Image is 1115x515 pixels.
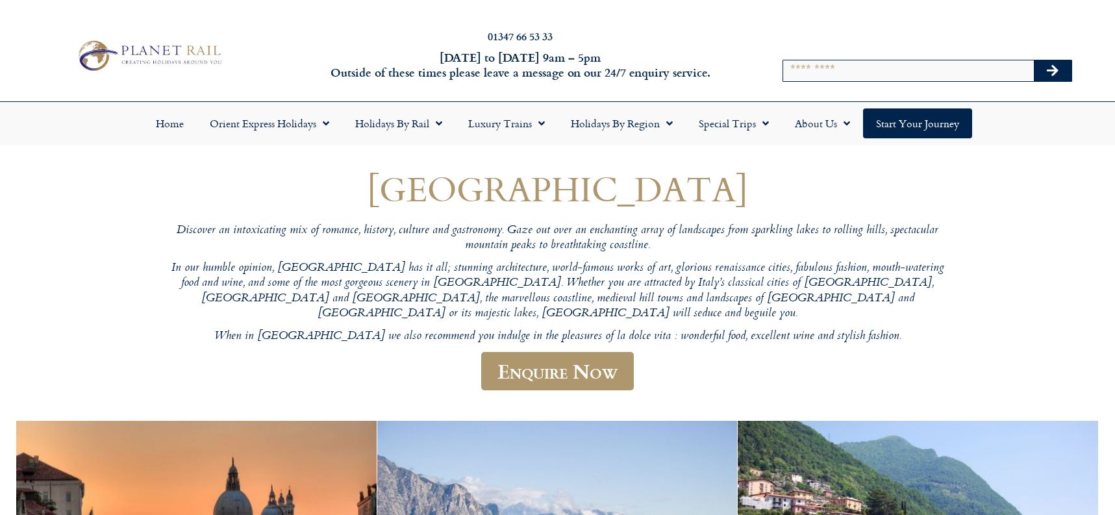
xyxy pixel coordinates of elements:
[6,108,1109,138] nav: Menu
[481,352,634,390] a: Enquire Now
[301,50,740,81] h6: [DATE] to [DATE] 9am – 5pm Outside of these times please leave a message on our 24/7 enquiry serv...
[168,223,947,254] p: Discover an intoxicating mix of romance, history, culture and gastronomy. Gaze out over an enchan...
[1034,60,1071,81] button: Search
[455,108,558,138] a: Luxury Trains
[168,261,947,321] p: In our humble opinion, [GEOGRAPHIC_DATA] has it all; stunning architecture, world-famous works of...
[143,108,197,138] a: Home
[686,108,782,138] a: Special Trips
[782,108,863,138] a: About Us
[488,29,553,44] a: 01347 66 53 33
[863,108,972,138] a: Start your Journey
[168,329,947,344] p: When in [GEOGRAPHIC_DATA] we also recommend you indulge in the pleasures of la dolce vita : wonde...
[558,108,686,138] a: Holidays by Region
[168,170,947,208] h1: [GEOGRAPHIC_DATA]
[197,108,342,138] a: Orient Express Holidays
[342,108,455,138] a: Holidays by Rail
[72,37,225,75] img: Planet Rail Train Holidays Logo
